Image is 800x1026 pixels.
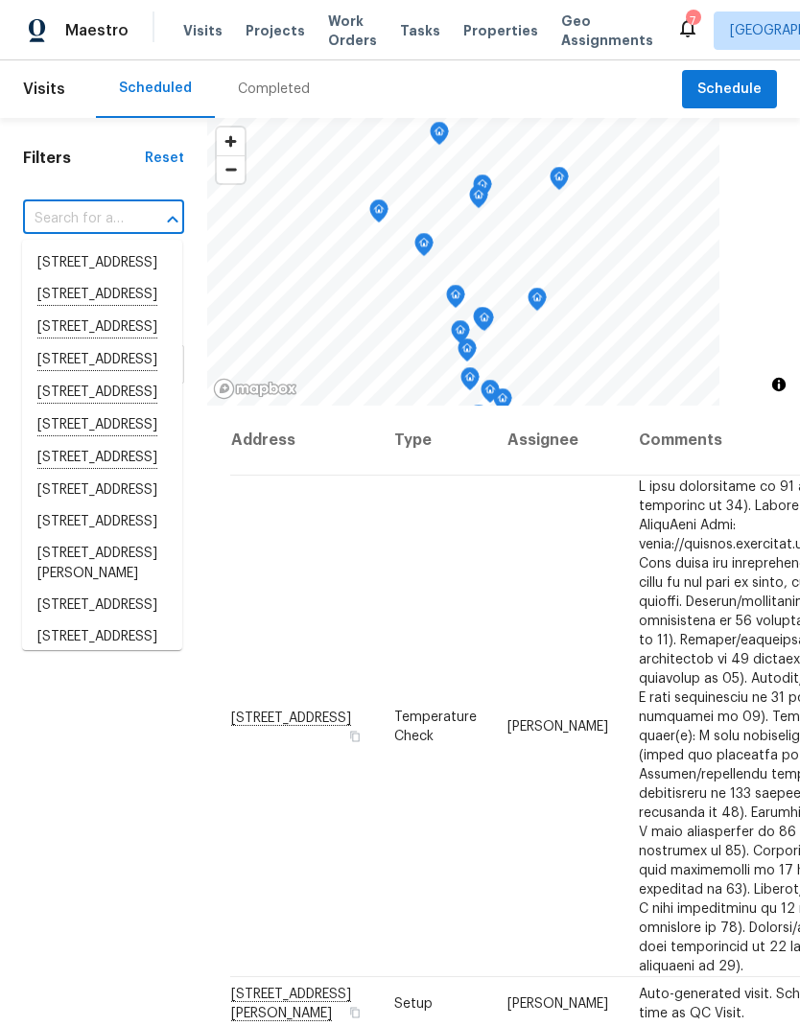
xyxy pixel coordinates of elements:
button: Zoom in [217,128,245,155]
div: Reset [145,149,184,168]
button: Copy Address [346,727,364,744]
li: [STREET_ADDRESS] [22,475,182,506]
button: Zoom out [217,155,245,183]
span: Visits [183,21,223,40]
span: Toggle attribution [773,374,785,395]
span: [PERSON_NAME] [507,719,608,733]
li: [STREET_ADDRESS] [22,590,182,621]
th: Address [230,406,379,476]
div: Map marker [430,122,449,152]
div: Map marker [550,167,569,197]
div: Map marker [446,285,465,315]
span: Visits [23,68,65,110]
span: [PERSON_NAME] [507,997,608,1011]
canvas: Map [207,118,719,406]
button: Copy Address [346,1004,364,1021]
li: [STREET_ADDRESS] [22,506,182,538]
span: Maestro [65,21,129,40]
span: Setup [394,997,433,1011]
div: Map marker [473,175,492,204]
h1: Filters [23,149,145,168]
div: Map marker [481,380,500,409]
div: Map marker [493,388,512,418]
button: Schedule [682,70,777,109]
span: Projects [246,21,305,40]
span: Schedule [697,78,762,102]
li: [STREET_ADDRESS] [22,247,182,279]
span: Properties [463,21,538,40]
button: Toggle attribution [767,373,790,396]
div: Map marker [414,233,434,263]
div: 7 [686,12,699,31]
span: Work Orders [328,12,377,50]
a: Mapbox homepage [213,378,297,400]
li: [STREET_ADDRESS][PERSON_NAME] [22,538,182,590]
div: Map marker [369,199,388,229]
button: Close [159,206,186,233]
div: Map marker [528,288,547,317]
th: Type [379,406,492,476]
input: Search for an address... [23,204,130,234]
span: Tasks [400,24,440,37]
li: [STREET_ADDRESS][PERSON_NAME] [22,621,182,673]
th: Assignee [492,406,624,476]
div: Map marker [460,367,480,397]
div: Map marker [469,405,488,434]
div: Map marker [458,338,477,368]
div: Map marker [469,185,488,215]
div: Scheduled [119,79,192,98]
div: Map marker [475,308,494,338]
div: Map marker [451,320,470,350]
div: Map marker [473,307,492,337]
div: Completed [238,80,310,99]
span: Geo Assignments [561,12,653,50]
span: Temperature Check [394,710,477,742]
span: Zoom out [217,156,245,183]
